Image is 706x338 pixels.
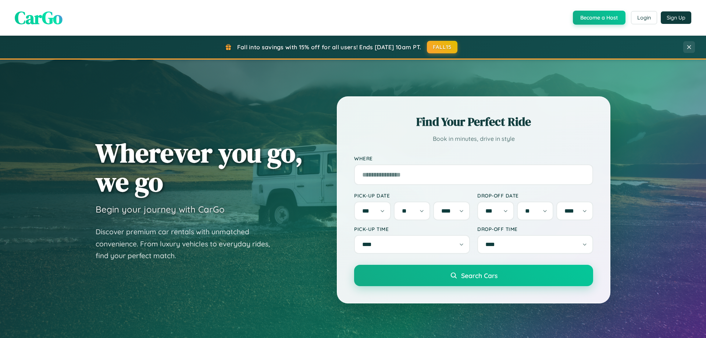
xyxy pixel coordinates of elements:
label: Pick-up Date [354,192,470,199]
span: Fall into savings with 15% off for all users! Ends [DATE] 10am PT. [237,43,421,51]
h2: Find Your Perfect Ride [354,114,593,130]
button: Become a Host [573,11,625,25]
label: Where [354,155,593,161]
p: Book in minutes, drive in style [354,134,593,144]
button: Search Cars [354,265,593,286]
label: Drop-off Date [477,192,593,199]
button: Login [631,11,657,24]
h1: Wherever you go, we go [96,138,303,196]
button: Sign Up [661,11,691,24]
label: Drop-off Time [477,226,593,232]
button: FALL15 [427,41,458,53]
h3: Begin your journey with CarGo [96,204,225,215]
label: Pick-up Time [354,226,470,232]
span: CarGo [15,6,63,30]
span: Search Cars [461,271,498,280]
p: Discover premium car rentals with unmatched convenience. From luxury vehicles to everyday rides, ... [96,226,279,262]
